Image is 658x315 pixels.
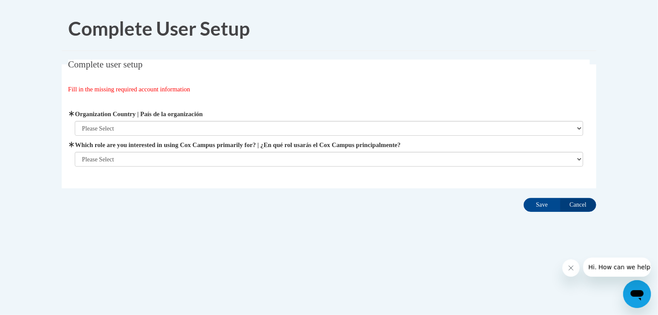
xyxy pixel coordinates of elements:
label: Organization Country | País de la organización [75,109,584,119]
input: Save [524,198,560,212]
span: Complete User Setup [68,17,250,40]
input: Cancel [560,198,596,212]
iframe: Close message [562,259,580,277]
label: Which role are you interested in using Cox Campus primarily for? | ¿En qué rol usarás el Cox Camp... [75,140,584,150]
span: Fill in the missing required account information [68,86,190,93]
iframe: Message from company [583,258,651,277]
iframe: Button to launch messaging window [623,280,651,308]
span: Complete user setup [68,59,143,70]
span: Hi. How can we help? [5,6,70,13]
